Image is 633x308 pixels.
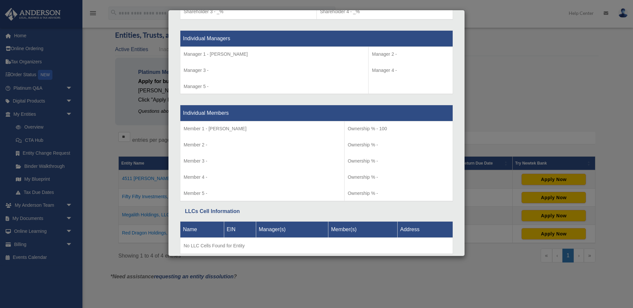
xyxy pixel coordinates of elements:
div: LLCs Cell Information [185,207,448,216]
p: Manager 5 - [184,82,365,91]
p: Member 3 - [184,157,341,165]
p: Manager 2 - [372,50,449,58]
th: Name [180,221,224,237]
p: Manager 1 - [PERSON_NAME] [184,50,365,58]
p: Shareholder 3 - _% [184,8,313,16]
p: Member 4 - [184,173,341,181]
th: Individual Managers [180,30,453,46]
th: EIN [224,221,256,237]
p: Ownership % - [348,141,449,149]
th: Member(s) [328,221,398,237]
td: No LLC Cells Found for Entity [180,237,453,254]
th: Individual Members [180,105,453,121]
p: Member 1 - [PERSON_NAME] [184,125,341,133]
p: Ownership % - 100 [348,125,449,133]
p: Ownership % - [348,173,449,181]
p: Ownership % - [348,189,449,198]
th: Address [397,221,453,237]
p: Member 5 - [184,189,341,198]
p: Manager 4 - [372,66,449,75]
p: Member 2 - [184,141,341,149]
p: Shareholder 4 - _% [320,8,450,16]
p: Ownership % - [348,157,449,165]
th: Manager(s) [256,221,328,237]
p: Manager 3 - [184,66,365,75]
